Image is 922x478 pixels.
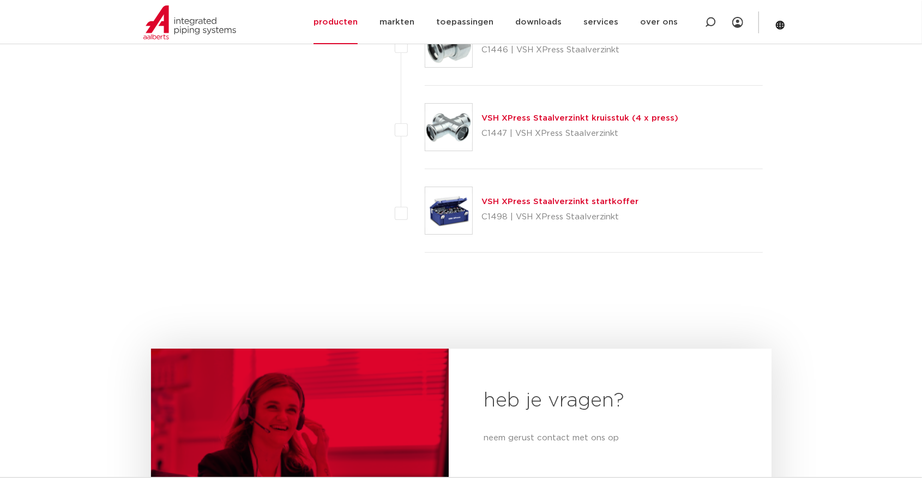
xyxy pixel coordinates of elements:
[481,41,732,59] p: C1446 | VSH XPress Staalverzinkt
[481,125,678,142] p: C1447 | VSH XPress Staalverzinkt
[484,388,737,414] h2: heb je vragen?
[481,114,678,122] a: VSH XPress Staalverzinkt kruisstuk (4 x press)
[481,198,638,206] a: VSH XPress Staalverzinkt startkoffer
[481,208,638,226] p: C1498 | VSH XPress Staalverzinkt
[425,104,472,151] img: Thumbnail for VSH XPress Staalverzinkt kruisstuk (4 x press)
[484,432,737,445] p: neem gerust contact met ons op
[425,187,472,234] img: Thumbnail for VSH XPress Staalverzinkt startkoffer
